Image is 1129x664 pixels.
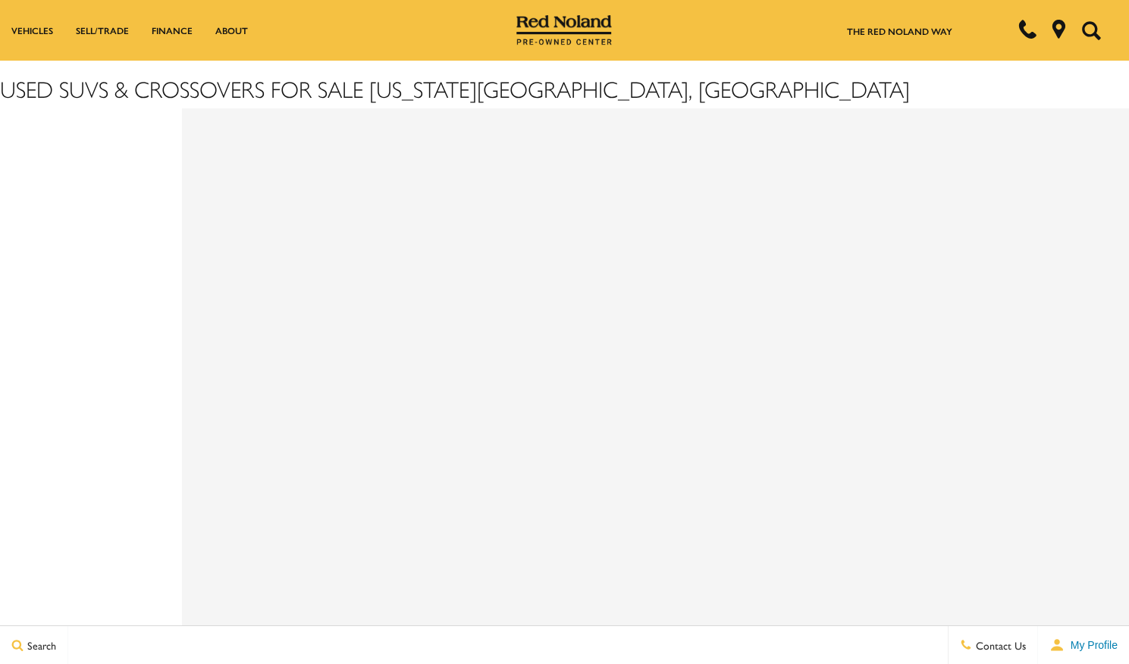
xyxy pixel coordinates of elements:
[1038,626,1129,664] button: user-profile-menu
[24,637,56,653] span: Search
[1076,1,1106,60] button: Open the search field
[847,24,952,38] a: The Red Noland Way
[1065,639,1118,651] span: My Profile
[516,15,612,45] img: Red Noland Pre-Owned
[516,20,612,36] a: Red Noland Pre-Owned
[972,637,1026,653] span: Contact Us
